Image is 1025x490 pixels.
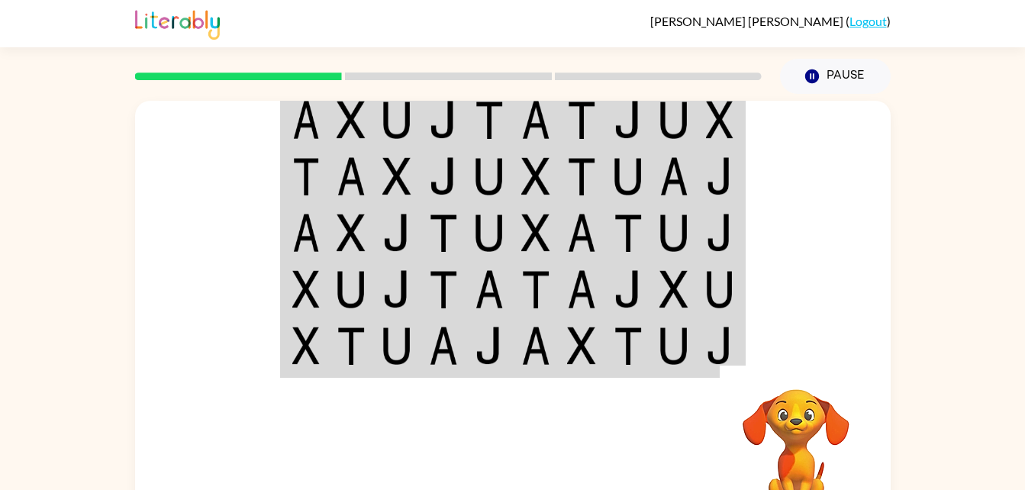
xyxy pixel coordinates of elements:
[337,101,366,139] img: x
[849,14,887,28] a: Logout
[475,101,504,139] img: t
[429,157,458,195] img: j
[706,327,733,365] img: j
[292,214,320,252] img: a
[475,214,504,252] img: u
[659,327,688,365] img: u
[382,327,411,365] img: u
[292,101,320,139] img: a
[135,6,220,40] img: Literably
[382,270,411,308] img: j
[521,270,550,308] img: t
[706,101,733,139] img: x
[650,14,846,28] span: [PERSON_NAME] [PERSON_NAME]
[614,327,643,365] img: t
[659,270,688,308] img: x
[614,101,643,139] img: j
[337,327,366,365] img: t
[706,214,733,252] img: j
[429,214,458,252] img: t
[614,270,643,308] img: j
[382,157,411,195] img: x
[659,214,688,252] img: u
[567,157,596,195] img: t
[429,327,458,365] img: a
[650,14,891,28] div: ( )
[521,214,550,252] img: x
[567,270,596,308] img: a
[567,101,596,139] img: t
[706,157,733,195] img: j
[337,270,366,308] img: u
[780,59,891,94] button: Pause
[382,101,411,139] img: u
[567,214,596,252] img: a
[659,157,688,195] img: a
[475,327,504,365] img: j
[475,270,504,308] img: a
[292,157,320,195] img: t
[475,157,504,195] img: u
[382,214,411,252] img: j
[567,327,596,365] img: x
[429,270,458,308] img: t
[614,214,643,252] img: t
[337,157,366,195] img: a
[706,270,733,308] img: u
[521,327,550,365] img: a
[292,270,320,308] img: x
[292,327,320,365] img: x
[429,101,458,139] img: j
[521,157,550,195] img: x
[521,101,550,139] img: a
[337,214,366,252] img: x
[614,157,643,195] img: u
[659,101,688,139] img: u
